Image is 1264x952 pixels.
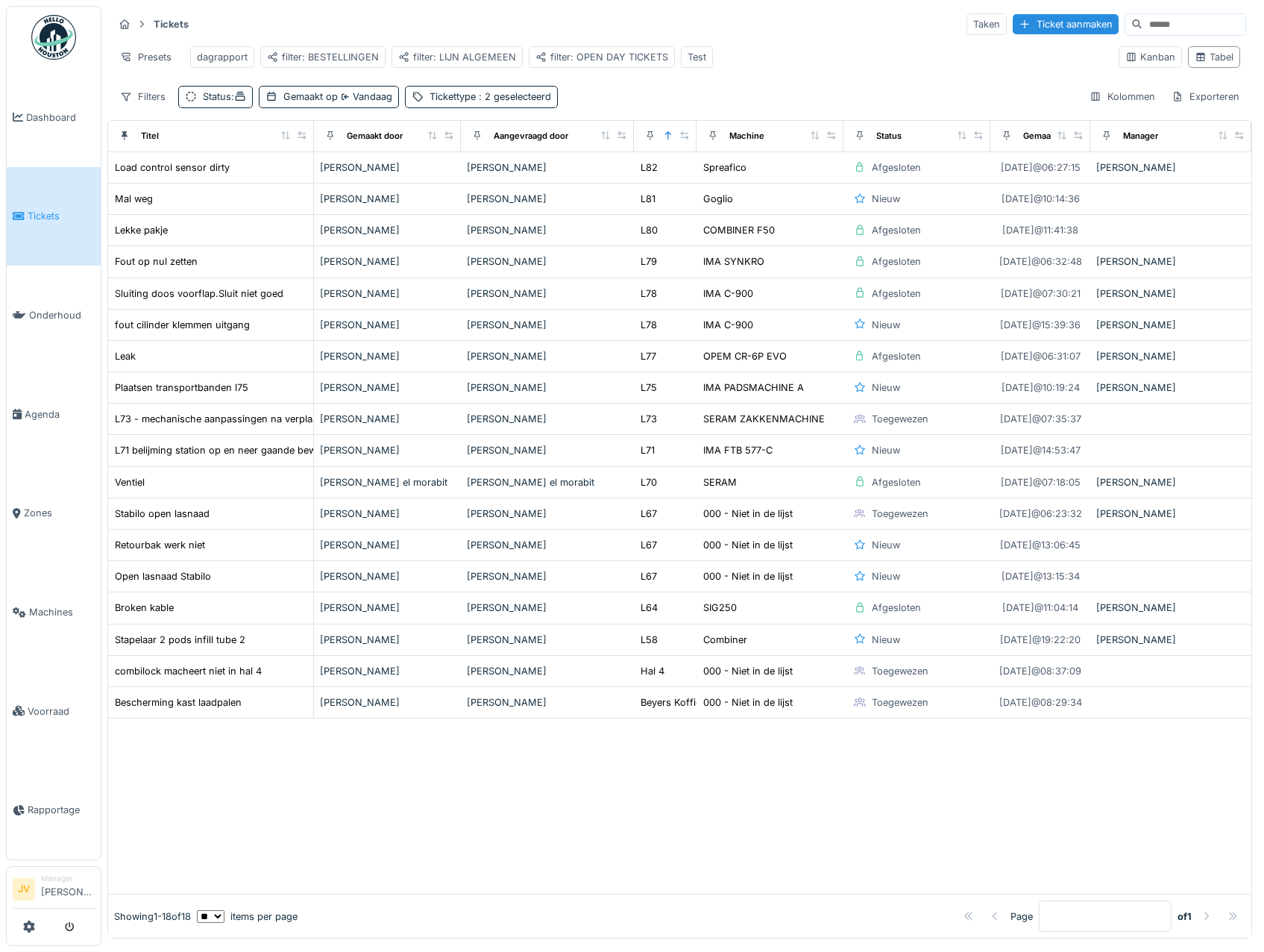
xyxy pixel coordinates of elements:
[1010,909,1033,924] div: Page
[1000,538,1081,552] div: [DATE] @ 13:06:45
[320,695,455,710] div: [PERSON_NAME]
[467,664,627,678] div: [PERSON_NAME]
[467,349,627,363] div: [PERSON_NAME]
[872,412,928,426] div: Toegewezen
[641,664,664,678] div: Hal 4
[703,318,753,332] div: IMA C-900
[1000,412,1081,426] div: [DATE] @ 07:35:37
[872,664,928,678] div: Toegewezen
[320,569,455,583] div: [PERSON_NAME]
[115,349,136,363] div: Leak
[872,192,900,206] div: Nieuw
[31,15,76,60] img: Badge_color-CXgf-gQk.svg
[320,538,455,552] div: [PERSON_NAME]
[1123,130,1158,143] div: Manager
[703,192,733,206] div: Goglio
[115,695,242,710] div: Bescherming kast laadpalen
[320,254,455,269] div: [PERSON_NAME]
[1096,160,1245,175] div: [PERSON_NAME]
[7,563,101,662] a: Machines
[320,633,455,647] div: [PERSON_NAME]
[1096,286,1245,301] div: [PERSON_NAME]
[467,286,627,301] div: [PERSON_NAME]
[872,695,928,710] div: Toegewezen
[1096,507,1245,521] div: [PERSON_NAME]
[197,50,248,64] div: dagrapport
[231,91,246,102] span: :
[641,569,657,583] div: L67
[203,90,246,104] div: Status
[1177,909,1192,924] strong: of 1
[1096,601,1245,615] div: [PERSON_NAME]
[467,318,627,332] div: [PERSON_NAME]
[7,761,101,860] a: Rapportage
[703,412,825,426] div: SERAM ZAKKENMACHINE
[999,664,1081,678] div: [DATE] @ 08:37:09
[641,633,658,647] div: L58
[1001,475,1081,489] div: [DATE] @ 07:18:05
[115,475,145,489] div: Ventiel
[703,286,753,301] div: IMA C-900
[115,223,168,237] div: Lekke pakje
[115,381,248,395] div: Plaatsen transportbanden l75
[641,318,657,332] div: L78
[41,873,95,905] li: [PERSON_NAME]
[320,223,455,237] div: [PERSON_NAME]
[320,160,455,175] div: [PERSON_NAME]
[966,13,1007,35] div: Taken
[872,507,928,521] div: Toegewezen
[320,664,455,678] div: [PERSON_NAME]
[641,381,657,395] div: L75
[467,475,627,489] div: [PERSON_NAME] el morabit
[115,664,262,678] div: combilock macheert niet in hal 4
[467,412,627,426] div: [PERSON_NAME]
[113,86,172,107] div: Filters
[872,601,921,615] div: Afgesloten
[535,50,668,64] div: filter: OPEN DAY TICKETS
[148,17,195,31] strong: Tickets
[115,538,205,552] div: Retourbak werk niet
[320,412,455,426] div: [PERSON_NAME]
[115,633,245,647] div: Stapelaar 2 pods infill tube 2
[641,538,657,552] div: L67
[115,443,397,457] div: L71 belijming station op en neer gaande beweging controleren
[703,538,793,552] div: 000 - Niet in de lijst
[476,91,551,102] span: : 2 geselecteerd
[347,130,403,143] div: Gemaakt door
[1002,192,1080,206] div: [DATE] @ 10:14:36
[729,130,764,143] div: Machine
[7,365,101,464] a: Agenda
[41,873,95,884] div: Manager
[1096,381,1245,395] div: [PERSON_NAME]
[13,878,35,901] li: JV
[28,209,95,223] span: Tickets
[1195,50,1233,64] div: Tabel
[703,569,793,583] div: 000 - Niet in de lijst
[24,506,95,520] span: Zones
[703,443,773,457] div: IMA FTB 577-C
[872,443,900,457] div: Nieuw
[641,695,701,710] div: Beyers Koffie
[398,50,516,64] div: filter: LIJN ALGEMEEN
[113,46,178,68] div: Presets
[703,160,746,175] div: Spreafico
[7,662,101,761] a: Voorraad
[115,254,198,269] div: Fout op nul zetten
[467,223,627,237] div: [PERSON_NAME]
[467,160,627,175] div: [PERSON_NAME]
[467,601,627,615] div: [PERSON_NAME]
[1002,601,1078,615] div: [DATE] @ 11:04:14
[641,475,657,489] div: L70
[320,318,455,332] div: [PERSON_NAME]
[703,507,793,521] div: 000 - Niet in de lijst
[26,110,95,125] span: Dashboard
[320,192,455,206] div: [PERSON_NAME]
[641,443,655,457] div: L71
[494,130,568,143] div: Aangevraagd door
[1002,223,1078,237] div: [DATE] @ 11:41:38
[872,349,921,363] div: Afgesloten
[1096,349,1245,363] div: [PERSON_NAME]
[467,538,627,552] div: [PERSON_NAME]
[283,90,392,104] div: Gemaakt op
[115,569,211,583] div: Open lasnaad Stabilo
